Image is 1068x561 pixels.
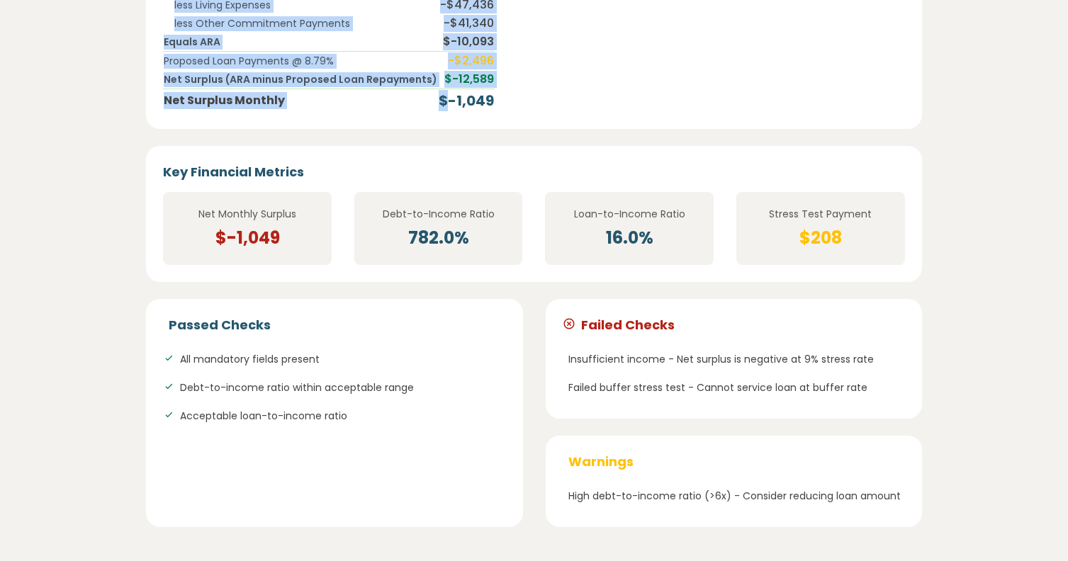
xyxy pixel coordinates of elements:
[568,489,901,503] span: High debt-to-income ratio (>6x) - Consider reducing loan amount
[559,206,699,222] p: Loan-to-Income Ratio
[180,380,414,395] span: Debt-to-income ratio within acceptable range
[563,453,905,470] h5: Warnings
[163,163,905,181] h5: Key Financial Metrics
[438,52,495,71] td: - $2,496
[369,206,509,222] p: Debt-to-Income Ratio
[559,225,699,251] div: 16.0%
[163,70,438,89] td: Net Surplus (ARA minus Proposed Loan Repayments)
[751,206,891,222] p: Stress Test Payment
[180,352,320,366] span: All mandatory fields present
[369,225,509,251] div: 782.0%
[438,70,495,89] td: $-12,589
[563,316,905,334] h5: Failed Checks
[438,14,495,33] td: - $41,340
[163,316,505,334] h5: Passed Checks
[163,14,438,33] td: less Other Commitment Payments
[177,225,317,251] div: $-1,049
[568,380,867,395] span: Failed buffer stress test - Cannot service loan at buffer rate
[163,89,438,113] td: Net Surplus Monthly
[751,225,891,251] div: $208
[180,409,347,423] span: Acceptable loan-to-income ratio
[177,206,317,222] p: Net Monthly Surplus
[163,33,438,52] td: Equals ARA
[163,52,438,71] td: Proposed Loan Payments @ 8.79 %
[997,493,1068,561] iframe: Chat Widget
[438,33,495,52] td: $-10,093
[568,352,874,366] span: Insufficient income - Net surplus is negative at 9% stress rate
[438,89,495,113] td: $-1,049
